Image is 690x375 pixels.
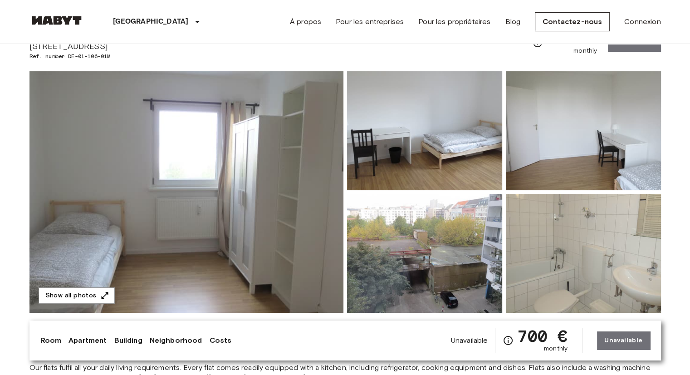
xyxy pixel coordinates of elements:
a: Pour les entreprises [336,16,404,27]
a: Contactez-nous [535,12,610,31]
a: Costs [209,335,231,346]
svg: Check cost overview for full price breakdown. Please note that discounts apply to new joiners onl... [503,335,514,346]
img: Picture of unit DE-01-106-01M [506,71,661,190]
p: [GEOGRAPHIC_DATA] [113,16,189,27]
img: Habyt [29,16,84,25]
span: 700 € [547,30,597,46]
span: Ref. number DE-01-106-01M [29,52,176,60]
a: Blog [505,16,520,27]
span: [STREET_ADDRESS] [29,40,176,52]
span: Unavailable [451,336,488,345]
a: Neighborhood [150,335,202,346]
span: 700 € [517,328,568,344]
a: Apartment [69,335,107,346]
span: monthly [544,344,568,353]
img: Picture of unit DE-01-106-01M [347,194,502,313]
img: Marketing picture of unit DE-01-106-01M [29,71,343,313]
a: Room [40,335,62,346]
button: Show all photos [39,287,115,304]
span: monthly [573,46,597,55]
img: Picture of unit DE-01-106-01M [506,194,661,313]
a: Pour les propriétaires [418,16,490,27]
a: Building [114,335,142,346]
img: Picture of unit DE-01-106-01M [347,71,502,190]
a: À propos [290,16,321,27]
a: Connexion [624,16,661,27]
